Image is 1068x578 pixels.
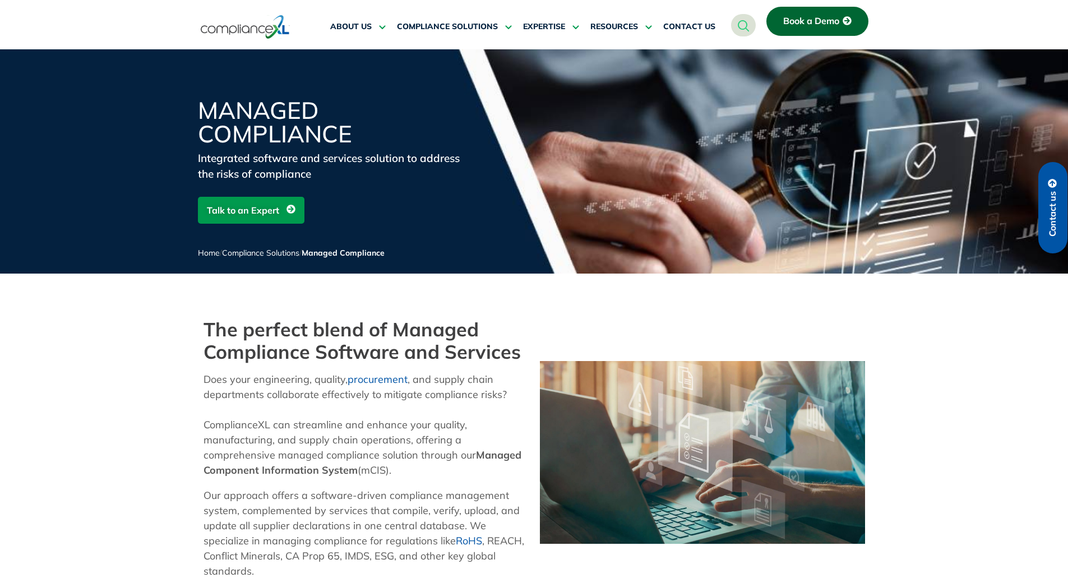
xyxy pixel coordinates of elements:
span: Managed Compliance [302,248,385,258]
a: ABOUT US [330,13,386,40]
a: procurement [348,373,408,386]
a: Talk to an Expert [198,197,304,224]
a: Contact us [1038,162,1067,253]
h1: Managed Compliance [198,99,467,146]
span: ABOUT US [330,22,372,32]
a: EXPERTISE [523,13,579,40]
span: CONTACT US [663,22,715,32]
span: / / [198,248,385,258]
span: COMPLIANCE SOLUTIONS [397,22,498,32]
a: Home [198,248,220,258]
a: RoHS [456,534,482,547]
img: Managed compliance [540,361,865,544]
a: Compliance Solutions [222,248,299,258]
p: ComplianceXL can streamline and enhance your quality, manufacturing, and supply chain operations,... [204,417,529,478]
a: RESOURCES [590,13,652,40]
b: The perfect blend of Managed Compliance Software and Services [204,317,521,364]
a: Book a Demo [766,7,868,36]
a: CONTACT US [663,13,715,40]
a: COMPLIANCE SOLUTIONS [397,13,512,40]
p: Does your engineering, quality, , and supply chain departments collaborate effectively to mitigat... [204,372,529,402]
span: Talk to an Expert [207,200,279,221]
span: RESOURCES [590,22,638,32]
img: logo-one.svg [201,14,290,40]
span: Contact us [1048,191,1058,237]
span: Book a Demo [783,16,839,26]
span: EXPERTISE [523,22,565,32]
div: Integrated software and services solution to address the risks of compliance [198,150,467,182]
a: navsearch-button [731,14,756,36]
